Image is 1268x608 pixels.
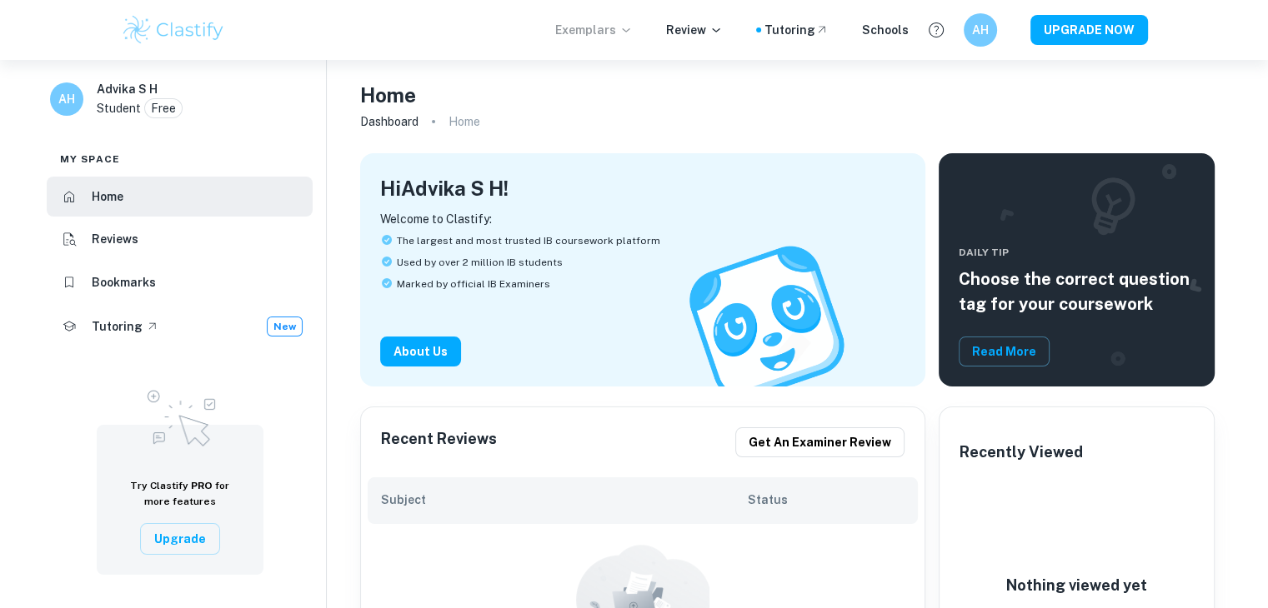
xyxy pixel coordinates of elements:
[555,21,633,39] p: Exemplars
[47,220,313,260] a: Reviews
[964,13,997,47] button: AH
[994,574,1160,597] h6: Nothing viewed yet
[92,273,156,292] h6: Bookmarks
[60,152,120,167] span: My space
[959,245,1195,260] span: Daily Tip
[47,262,313,302] a: Bookmarks
[47,177,313,217] a: Home
[97,80,158,98] h6: Advika S H
[922,16,950,44] button: Help and Feedback
[97,99,141,117] p: Student
[140,523,220,555] button: Upgrade
[735,427,905,457] button: Get an examiner review
[380,336,461,366] button: About Us
[959,267,1195,316] h5: Choose the correct question tag for your coursework
[397,233,660,248] span: The largest and most trusted IB coursework platform
[666,21,723,39] p: Review
[1030,15,1148,45] button: UPGRADE NOW
[397,277,550,292] span: Marked by official IB Examiners
[960,441,1083,464] h6: Recently Viewed
[58,90,77,108] h6: AH
[47,306,313,347] a: TutoringNew
[381,491,747,509] h6: Subject
[360,110,418,133] a: Dashboard
[764,21,829,39] a: Tutoring
[92,230,138,248] h6: Reviews
[380,173,509,203] h4: Hi Advika S H !
[117,478,243,510] h6: Try Clastify for more features
[121,13,227,47] img: Clastify logo
[151,99,176,117] p: Free
[381,427,497,457] h6: Recent Reviews
[268,319,302,334] span: New
[92,317,143,336] h6: Tutoring
[360,80,416,110] h4: Home
[748,491,905,509] h6: Status
[191,480,213,491] span: PRO
[380,210,905,228] p: Welcome to Clastify:
[862,21,909,39] a: Schools
[449,112,480,131] p: Home
[397,255,563,270] span: Used by over 2 million IB students
[138,380,222,451] img: Upgrade to Pro
[970,21,990,39] h6: AH
[959,336,1050,366] button: Read More
[92,187,123,206] h6: Home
